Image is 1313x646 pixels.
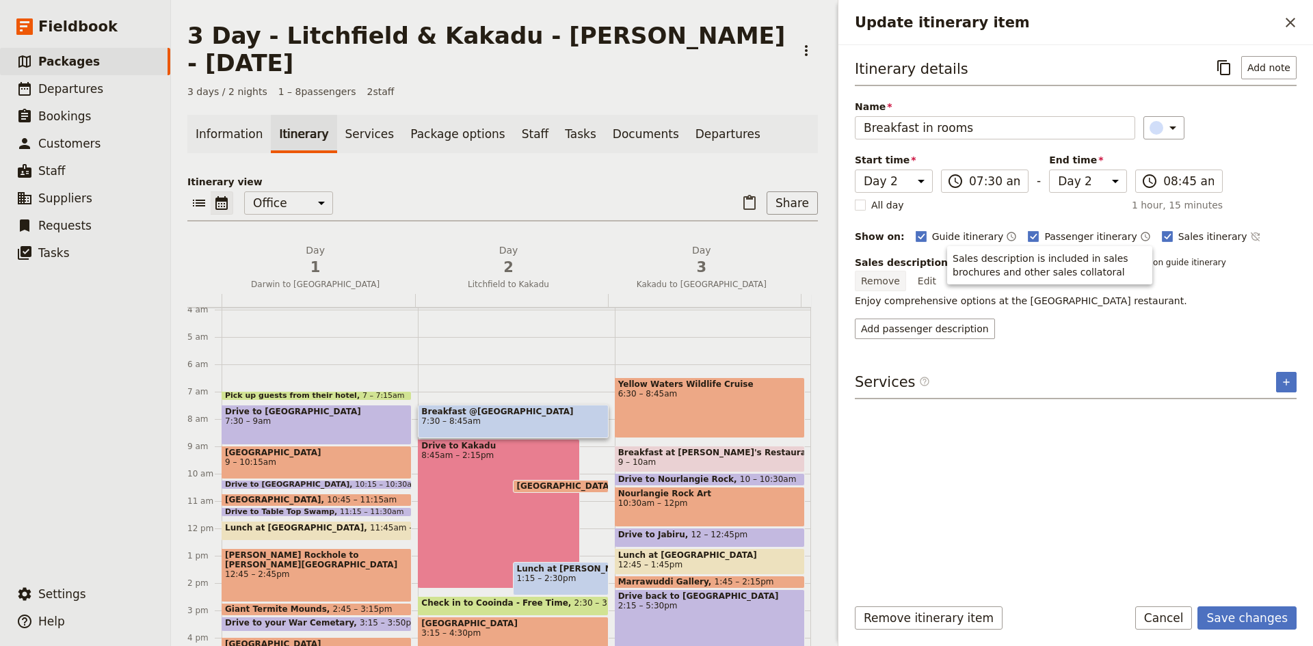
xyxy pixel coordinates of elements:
span: Packages [38,55,100,68]
a: Departures [687,115,769,153]
button: Add note [1241,56,1297,79]
span: 10 – 10:30am [740,474,797,484]
span: Name [855,100,1135,113]
h1: 3 Day - Litchfield & Kakadu - [PERSON_NAME] - [DATE] [187,22,786,77]
a: Itinerary [271,115,336,153]
span: 11:15 – 11:30am [340,508,403,516]
span: 3:15 – 3:50pm [360,618,419,630]
span: Start time [855,153,933,167]
button: Add service inclusion [1276,372,1297,392]
select: Start time [855,170,933,193]
button: Time shown on guide itinerary [1006,228,1017,245]
span: 3 days / 2 nights [187,85,267,98]
button: ​ [1143,116,1184,139]
h2: Day [227,243,403,278]
div: 2 pm [187,578,222,589]
span: ​ [1141,173,1158,189]
span: [GEOGRAPHIC_DATA] [225,495,327,504]
span: Drive to Kakadu [421,441,576,450]
button: Remove [855,271,906,291]
input: ​ [969,173,1020,189]
span: Lunch at [GEOGRAPHIC_DATA] [225,523,370,533]
span: 9 – 10am [618,457,656,467]
button: Copy itinerary item [1212,56,1236,79]
span: ​ [919,376,930,392]
span: 9 – 10:15am [225,457,408,467]
span: 12:45 – 2:45pm [225,569,408,579]
span: 1 [227,257,403,278]
div: Marrawuddi Gallery1:45 – 2:15pm [615,576,805,589]
input: Name [855,116,1135,139]
span: Giant Termite Mounds [225,604,333,614]
div: Pick up guests from their hotel7 – 7:15am [222,391,412,401]
span: 1 – 8 passengers [278,85,356,98]
div: 7 am [187,386,222,397]
button: Paste itinerary item [738,191,761,215]
h3: Services [855,372,930,392]
span: Tasks [38,246,70,260]
span: 7:30 – 8:45am [421,416,605,426]
select: End time [1049,170,1127,193]
button: Time not shown on sales itinerary [1250,228,1261,245]
h2: Update itinerary item [855,12,1279,33]
button: Add passenger description [855,319,995,339]
div: Lunch at [GEOGRAPHIC_DATA]11:45am – 12:30pm [222,521,412,541]
div: Yellow Waters Wildlife Cruise6:30 – 8:45am [615,377,805,438]
div: 9 am [187,441,222,452]
span: Marrawuddi Gallery [618,577,715,587]
div: 4 pm [187,632,222,643]
span: 6:30 – 8:45am [618,389,801,399]
span: Breakfast at [PERSON_NAME]'s Restaurant - [GEOGRAPHIC_DATA] [618,448,801,457]
button: List view [187,191,211,215]
span: Pick up guests from their hotel [225,392,362,400]
span: 7 – 7:15am [362,392,405,400]
div: Drive to Table Top Swamp11:15 – 11:30am [222,507,412,517]
span: 12 – 12:45pm [691,530,747,546]
span: Customers [38,137,101,150]
span: Help [38,615,65,628]
h3: Itinerary details [855,59,968,79]
h2: Day [420,243,596,278]
span: Check in to Cooinda - Free Time [421,598,574,608]
span: Guide itinerary [932,230,1004,243]
span: Sales itinerary [1178,230,1247,243]
div: Sales description is included in sales brochures and other sales collatoral [947,246,1152,284]
button: Remove itinerary item [855,606,1003,630]
span: 10:45 – 11:15am [327,495,397,504]
a: Tasks [557,115,605,153]
button: Day3Kakadu to [GEOGRAPHIC_DATA] [608,243,801,294]
span: 10:30am – 12pm [618,498,801,508]
span: - [1037,172,1041,193]
div: Lunch at [GEOGRAPHIC_DATA]12:45 – 1:45pm [615,548,805,575]
div: [PERSON_NAME] Rockhole to [PERSON_NAME][GEOGRAPHIC_DATA]12:45 – 2:45pm [222,548,412,602]
span: Bookings [38,109,91,123]
a: Package options [402,115,513,153]
span: Requests [38,219,92,232]
span: Departures [38,82,103,96]
span: Drive to [GEOGRAPHIC_DATA] [225,481,355,489]
span: Passenger itinerary [1044,230,1137,243]
div: [GEOGRAPHIC_DATA]10:45 – 11:15am [222,494,412,507]
span: Suppliers [38,191,92,205]
span: 1:15 – 2:30pm [516,574,605,583]
span: Breakfast @[GEOGRAPHIC_DATA] [421,407,605,416]
span: 3:15 – 4:30pm [421,628,605,638]
div: 6 am [187,359,222,370]
span: ​ [947,173,964,189]
div: 10 am [187,468,222,479]
span: Drive to [GEOGRAPHIC_DATA] [225,407,408,416]
span: 11:45am – 12:30pm [370,523,453,539]
span: Lunch at [GEOGRAPHIC_DATA] [618,550,801,560]
div: Drive to your War Cemetary3:15 – 3:50pm [222,617,412,632]
button: Calendar view [211,191,233,215]
span: Drive back to [GEOGRAPHIC_DATA] [618,591,801,601]
span: 2 [420,257,596,278]
span: 1:45 – 2:15pm [715,577,774,587]
span: [PERSON_NAME] Rockhole to [PERSON_NAME][GEOGRAPHIC_DATA] [225,550,408,569]
span: 1 hour, 15 minutes [1132,198,1223,212]
div: 11 am [187,496,222,507]
span: Show on guide itinerary [1128,257,1226,268]
span: 2:30 – 3:15pm [574,598,634,614]
div: Drive to Nourlangie Rock10 – 10:30am [615,473,805,486]
span: 3 [613,257,790,278]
